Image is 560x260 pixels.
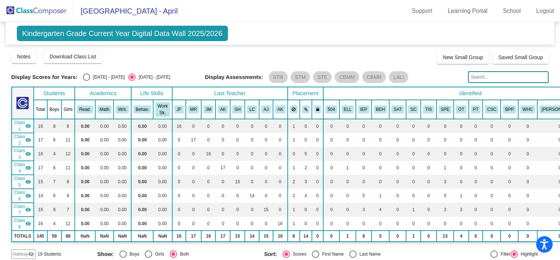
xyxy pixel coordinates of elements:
td: 2 [288,175,300,189]
td: Jackie Fodor - No Class Name [12,119,34,133]
span: Class 1 [14,119,25,133]
td: 0.00 [75,175,95,189]
td: 1 [288,119,300,133]
td: 0 [406,147,421,161]
td: 0.00 [75,133,95,147]
td: 0.00 [95,161,114,175]
button: ELL [342,105,354,113]
th: Behavior [372,100,389,119]
button: Math [97,105,111,113]
button: 504 [325,105,337,113]
button: PT [471,105,481,113]
td: 0.00 [153,133,172,147]
td: 0 [469,147,483,161]
td: 1 [372,189,389,203]
td: 0.00 [95,189,114,203]
td: 17 [186,133,201,147]
span: Kindergarten Grade Current Year Digital Data Wall 2025/2026 [17,26,228,41]
th: Boys [47,100,62,119]
th: Individualized Education Plan [356,100,372,119]
td: 0.00 [131,175,153,189]
td: 0 [483,189,501,203]
td: 0 [215,175,230,189]
button: MR [188,105,199,113]
td: 0 [230,147,245,161]
td: 17 [34,133,47,147]
button: JM [203,105,214,113]
td: 0 [172,133,186,147]
td: 0 [245,175,259,189]
td: 0.00 [131,189,153,203]
td: 0 [323,189,339,203]
a: Support [406,5,438,17]
td: 0 [339,147,356,161]
td: 0 [312,147,324,161]
td: 0 [372,161,389,175]
span: Display Assessments: [205,74,263,80]
td: 0 [389,161,406,175]
th: Megan Russell [186,100,201,119]
td: 0 [230,119,245,133]
th: Placement [288,87,324,100]
td: 0 [201,175,216,189]
td: 0 [273,175,288,189]
td: 0 [186,147,201,161]
span: Display Scores for Years: [11,74,78,80]
td: 0.00 [153,161,172,175]
td: 0 [186,119,201,133]
td: 6 [47,189,62,203]
td: 0 [389,147,406,161]
td: 0 [230,161,245,175]
td: 0 [323,147,339,161]
td: 0 [288,147,300,161]
td: 0.00 [75,119,95,133]
td: 0 [501,189,518,203]
td: 0 [172,175,186,189]
th: Counseling w/ Ms. Stacy [483,100,501,119]
button: SH [232,105,243,113]
span: Class 3 [14,147,25,160]
mat-chip: STE [313,71,332,83]
td: 0 [339,119,356,133]
td: 0 [356,147,372,161]
th: Girls [62,100,75,119]
td: 16 [201,147,216,161]
td: 0 [436,133,454,147]
td: 0 [518,161,537,175]
input: Search... [468,71,549,83]
button: SAT [391,105,404,113]
mat-chip: CBMR [362,71,386,83]
th: Occupational Therapy [454,100,468,119]
th: 504 Plan [323,100,339,119]
td: 0 [215,189,230,203]
td: Megan Russell - Russell [12,133,34,147]
mat-chip: STR [269,71,288,83]
td: 0 [421,119,436,133]
td: Ashleigh Kaufman - No Class Name [12,161,34,175]
button: BPP [503,105,516,113]
th: Alexa Kessel [273,100,288,119]
td: 0 [421,161,436,175]
td: 14 [245,189,259,203]
td: 0.00 [153,175,172,189]
td: 0 [483,133,501,147]
td: 0 [259,175,273,189]
td: 0 [201,189,216,203]
td: 0 [518,119,537,133]
td: 0.00 [131,119,153,133]
td: 16 [34,119,47,133]
td: 0 [501,147,518,161]
th: Allison Jackson [259,100,273,119]
td: 0 [469,133,483,147]
td: 0 [372,119,389,133]
td: 0 [454,119,468,133]
td: 0 [312,133,324,147]
td: 3 [436,175,454,189]
td: 0 [245,119,259,133]
span: Notes [17,54,31,59]
div: [DATE] - [DATE] [136,74,170,80]
th: Keep with teacher [312,100,324,119]
td: 0 [245,161,259,175]
td: 0.00 [114,189,131,203]
td: 0.00 [95,119,114,133]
